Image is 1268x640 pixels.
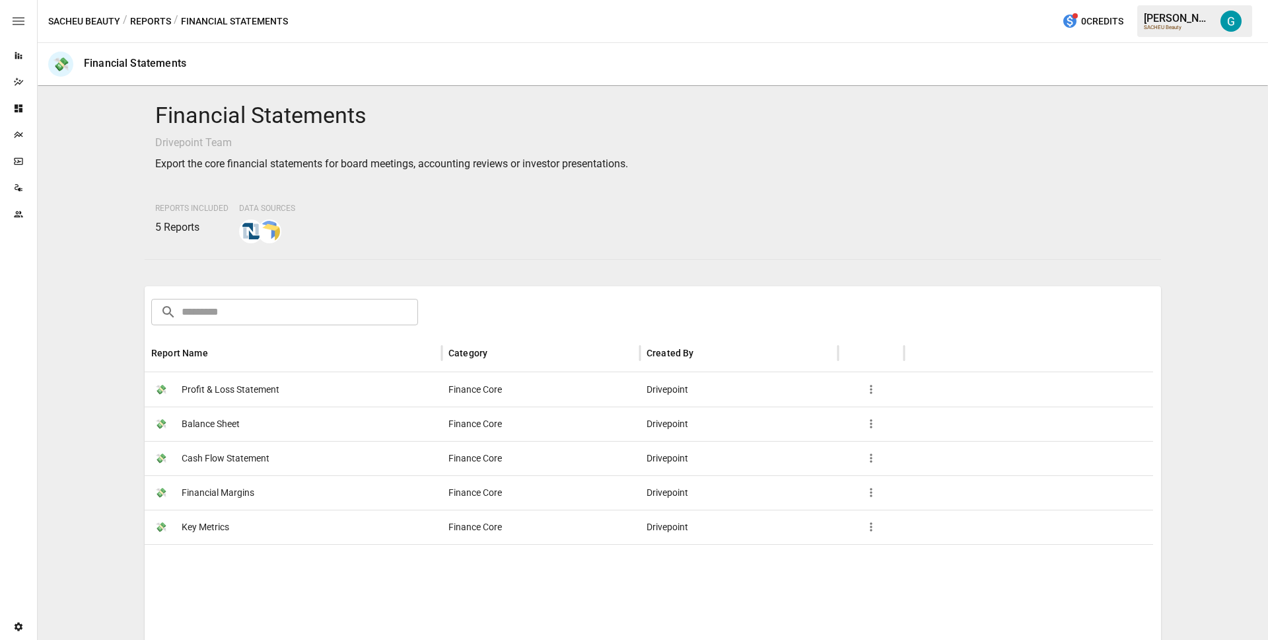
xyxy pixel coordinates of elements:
[155,220,229,235] p: 5 Reports
[151,483,171,502] span: 💸
[640,441,838,475] div: Drivepoint
[182,373,279,407] span: Profit & Loss Statement
[48,13,120,30] button: SACHEU Beauty
[1144,24,1213,30] div: SACHEU Beauty
[647,348,694,358] div: Created By
[442,407,640,441] div: Finance Core
[1213,3,1250,40] button: Gavin Acres
[182,510,229,544] span: Key Metrics
[155,102,1150,130] h4: Financial Statements
[209,344,228,362] button: Sort
[155,204,229,213] span: Reports Included
[182,442,269,475] span: Cash Flow Statement
[151,448,171,468] span: 💸
[84,57,186,69] div: Financial Statements
[182,476,254,510] span: Financial Margins
[151,414,171,434] span: 💸
[151,348,208,358] div: Report Name
[640,407,838,441] div: Drivepoint
[442,372,640,407] div: Finance Core
[1081,13,1123,30] span: 0 Credits
[640,475,838,510] div: Drivepoint
[640,510,838,544] div: Drivepoint
[155,156,1150,172] p: Export the core financial statements for board meetings, accounting reviews or investor presentat...
[695,344,714,362] button: Sort
[442,441,640,475] div: Finance Core
[155,135,1150,151] p: Drivepoint Team
[1220,11,1242,32] img: Gavin Acres
[123,13,127,30] div: /
[151,380,171,399] span: 💸
[448,348,487,358] div: Category
[640,372,838,407] div: Drivepoint
[151,517,171,537] span: 💸
[182,407,240,441] span: Balance Sheet
[1057,9,1129,34] button: 0Credits
[259,221,280,242] img: smart model
[174,13,178,30] div: /
[489,344,507,362] button: Sort
[442,475,640,510] div: Finance Core
[240,221,262,242] img: netsuite
[442,510,640,544] div: Finance Core
[1144,12,1213,24] div: [PERSON_NAME]
[239,204,295,213] span: Data Sources
[130,13,171,30] button: Reports
[48,52,73,77] div: 💸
